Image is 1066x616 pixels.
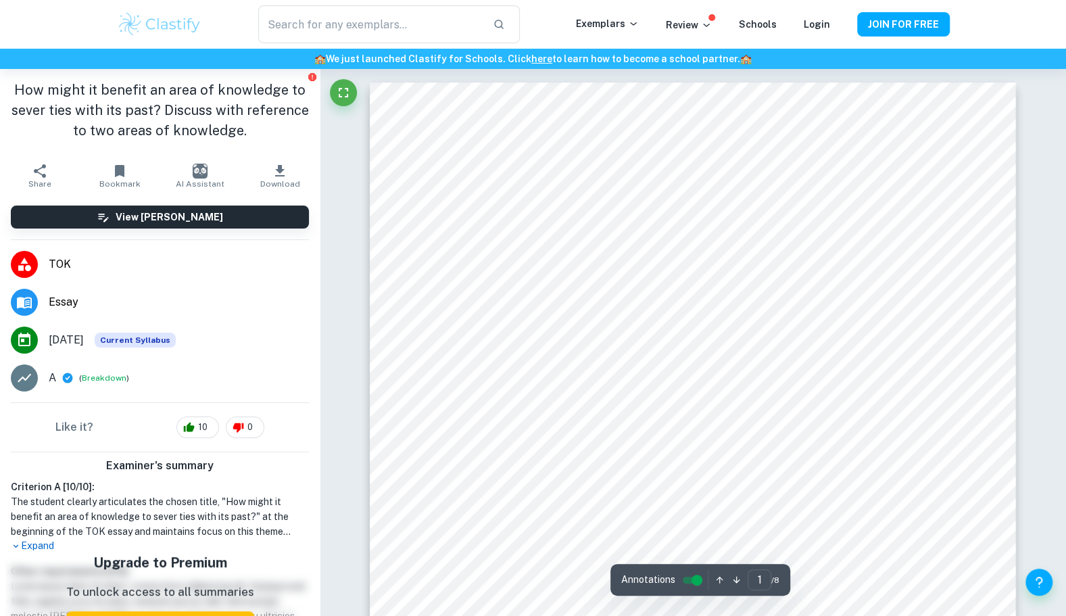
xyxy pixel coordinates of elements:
[191,421,215,434] span: 10
[1025,569,1052,596] button: Help and Feedback
[28,179,51,189] span: Share
[314,53,326,64] span: 🏫
[11,206,309,229] button: View [PERSON_NAME]
[531,53,552,64] a: here
[49,256,309,273] span: TOK
[740,53,752,64] span: 🏫
[11,80,309,141] h1: How might it benefit an area of knowledge to sever ties with its past? Discuss with reference to ...
[11,479,309,494] h6: Criterion A [ 10 / 10 ]:
[95,333,176,348] div: This exemplar is based on the current syllabus. Feel free to refer to it for inspiration/ideas wh...
[330,79,357,106] button: Fullscreen
[49,370,56,386] p: A
[576,16,639,31] p: Exemplars
[55,419,93,435] h6: Like it?
[49,294,309,310] span: Essay
[117,11,203,38] img: Clastify logo
[226,417,264,438] div: 0
[160,157,240,195] button: AI Assistant
[240,157,320,195] button: Download
[666,18,712,32] p: Review
[11,539,309,553] p: Expand
[11,494,309,539] h1: The student clearly articulates the chosen title, "How might it benefit an area of knowledge to s...
[176,179,224,189] span: AI Assistant
[82,372,126,384] button: Breakdown
[95,333,176,348] span: Current Syllabus
[66,552,254,573] h5: Upgrade to Premium
[260,179,299,189] span: Download
[771,574,779,586] span: / 8
[804,19,830,30] a: Login
[739,19,777,30] a: Schools
[5,458,314,474] h6: Examiner's summary
[240,421,260,434] span: 0
[99,179,141,189] span: Bookmark
[66,584,254,601] p: To unlock access to all summaries
[176,417,219,438] div: 10
[49,332,84,348] span: [DATE]
[621,573,675,587] span: Annotations
[258,5,481,43] input: Search for any exemplars...
[79,372,129,385] span: ( )
[193,164,208,179] img: AI Assistant
[3,51,1063,66] h6: We just launched Clastify for Schools. Click to learn how to become a school partner.
[80,157,160,195] button: Bookmark
[857,12,950,37] button: JOIN FOR FREE
[116,210,223,224] h6: View [PERSON_NAME]
[307,72,317,82] button: Report issue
